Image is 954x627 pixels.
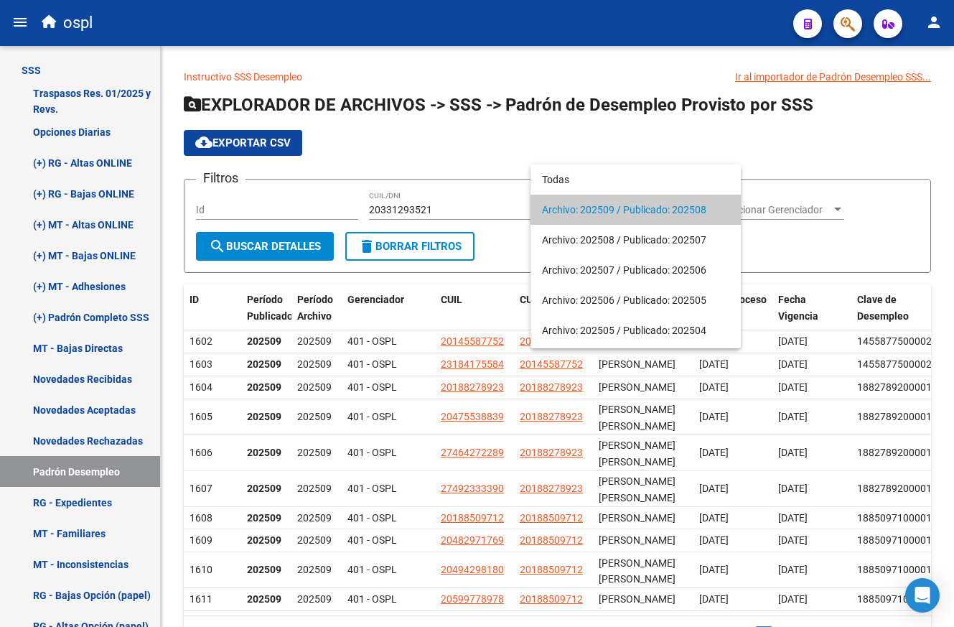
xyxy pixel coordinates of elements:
[542,285,729,315] span: Archivo: 202506 / Publicado: 202505
[542,345,729,376] span: Archivo: 202504 / Publicado: 202503
[542,225,729,255] span: Archivo: 202508 / Publicado: 202507
[542,164,729,195] span: Todas
[542,315,729,345] span: Archivo: 202505 / Publicado: 202504
[905,578,940,613] div: Open Intercom Messenger
[542,195,729,225] span: Archivo: 202509 / Publicado: 202508
[542,255,729,285] span: Archivo: 202507 / Publicado: 202506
